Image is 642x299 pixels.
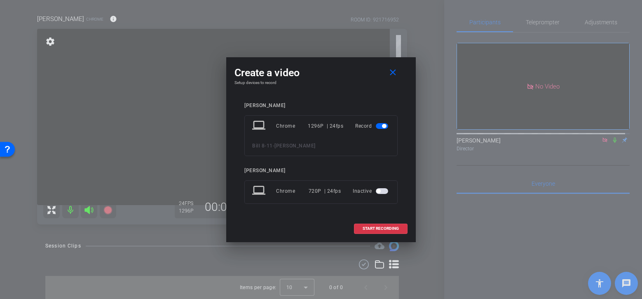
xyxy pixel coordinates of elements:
span: [PERSON_NAME] [274,143,316,149]
div: Chrome [276,119,308,133]
span: - [273,143,275,149]
button: START RECORDING [354,224,408,234]
mat-icon: close [388,68,398,78]
div: Create a video [234,65,408,80]
mat-icon: laptop [252,119,267,133]
div: [PERSON_NAME] [244,168,398,174]
div: 1296P | 24fps [308,119,343,133]
span: START RECORDING [363,227,399,231]
div: 720P | 24fps [309,184,341,199]
span: Bill 8-11 [252,143,273,149]
div: [PERSON_NAME] [244,103,398,109]
div: Inactive [353,184,390,199]
div: Record [355,119,390,133]
div: Chrome [276,184,309,199]
h4: Setup devices to record [234,80,408,85]
mat-icon: laptop [252,184,267,199]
